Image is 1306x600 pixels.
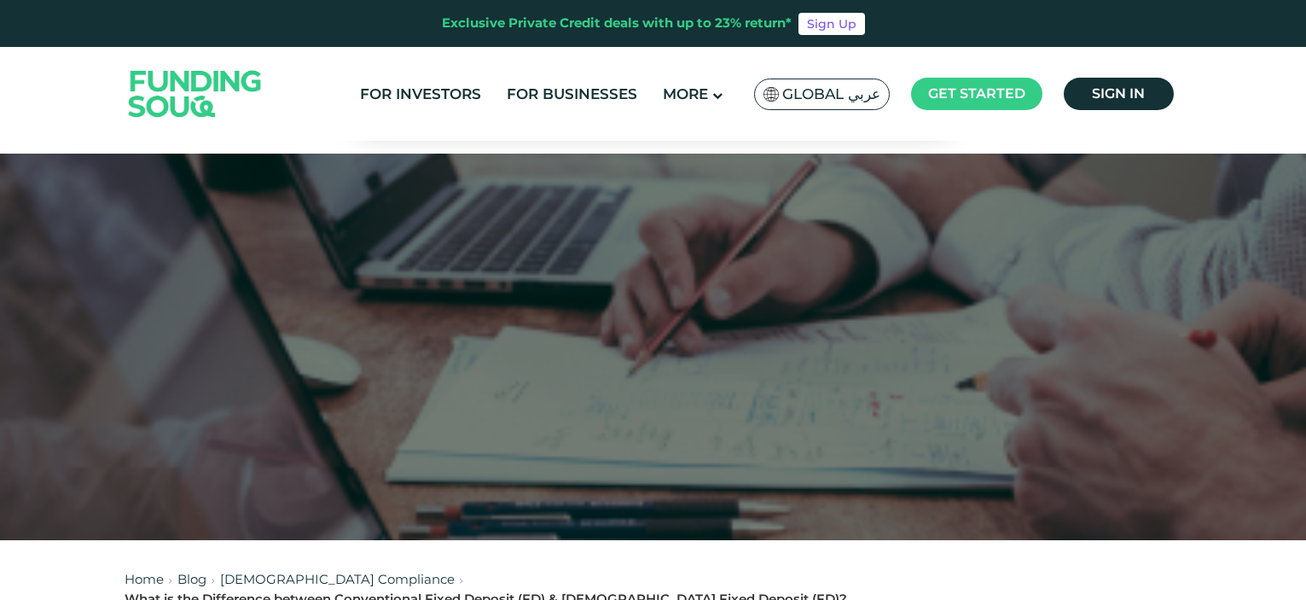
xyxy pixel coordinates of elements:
[125,571,164,587] a: Home
[442,14,792,33] div: Exclusive Private Credit deals with up to 23% return*
[798,13,865,35] a: Sign Up
[782,84,880,104] span: Global عربي
[763,87,779,102] img: SA Flag
[1092,85,1145,102] span: Sign in
[356,80,485,108] a: For Investors
[663,85,708,102] span: More
[220,571,455,587] a: [DEMOGRAPHIC_DATA] Compliance
[177,571,206,587] a: Blog
[502,80,641,108] a: For Businesses
[928,85,1025,102] span: Get started
[112,50,279,137] img: Logo
[1064,78,1174,110] a: Sign in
